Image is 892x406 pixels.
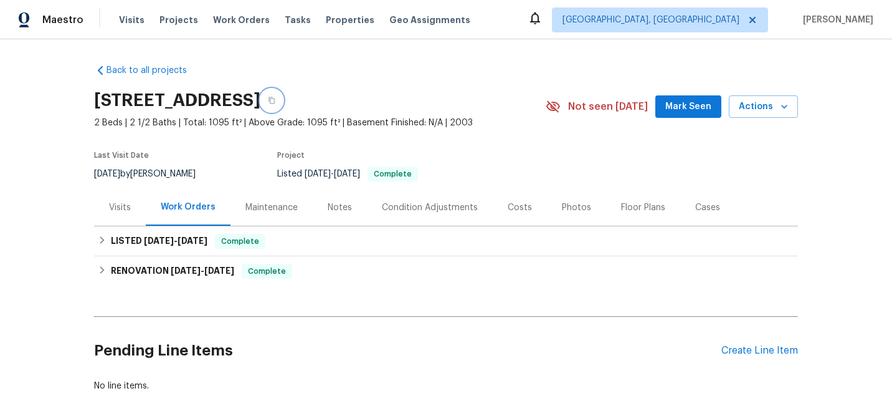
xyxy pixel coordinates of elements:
[171,266,201,275] span: [DATE]
[144,236,174,245] span: [DATE]
[739,99,788,115] span: Actions
[334,170,360,178] span: [DATE]
[562,14,739,26] span: [GEOGRAPHIC_DATA], [GEOGRAPHIC_DATA]
[389,14,470,26] span: Geo Assignments
[798,14,873,26] span: [PERSON_NAME]
[562,201,591,214] div: Photos
[326,14,374,26] span: Properties
[111,264,234,279] h6: RENOVATION
[655,95,721,118] button: Mark Seen
[382,201,478,214] div: Condition Adjustments
[161,201,216,213] div: Work Orders
[111,234,207,249] h6: LISTED
[305,170,360,178] span: -
[245,201,298,214] div: Maintenance
[159,14,198,26] span: Projects
[204,266,234,275] span: [DATE]
[94,322,721,380] h2: Pending Line Items
[94,380,798,392] div: No line items.
[621,201,665,214] div: Floor Plans
[119,14,145,26] span: Visits
[94,167,211,181] div: by [PERSON_NAME]
[277,170,418,178] span: Listed
[94,117,546,129] span: 2 Beds | 2 1/2 Baths | Total: 1095 ft² | Above Grade: 1095 ft² | Basement Finished: N/A | 2003
[144,236,207,245] span: -
[369,170,417,178] span: Complete
[721,345,798,357] div: Create Line Item
[277,152,305,159] span: Project
[94,94,260,107] h2: [STREET_ADDRESS]
[665,99,711,115] span: Mark Seen
[94,170,120,178] span: [DATE]
[94,152,149,159] span: Last Visit Date
[243,265,291,278] span: Complete
[213,14,270,26] span: Work Orders
[729,95,798,118] button: Actions
[94,256,798,286] div: RENOVATION [DATE]-[DATE]Complete
[178,236,207,245] span: [DATE]
[94,64,214,77] a: Back to all projects
[94,226,798,256] div: LISTED [DATE]-[DATE]Complete
[568,100,648,113] span: Not seen [DATE]
[695,201,720,214] div: Cases
[508,201,532,214] div: Costs
[216,235,264,248] span: Complete
[42,14,83,26] span: Maestro
[328,201,352,214] div: Notes
[109,201,131,214] div: Visits
[171,266,234,275] span: -
[305,170,331,178] span: [DATE]
[285,16,311,24] span: Tasks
